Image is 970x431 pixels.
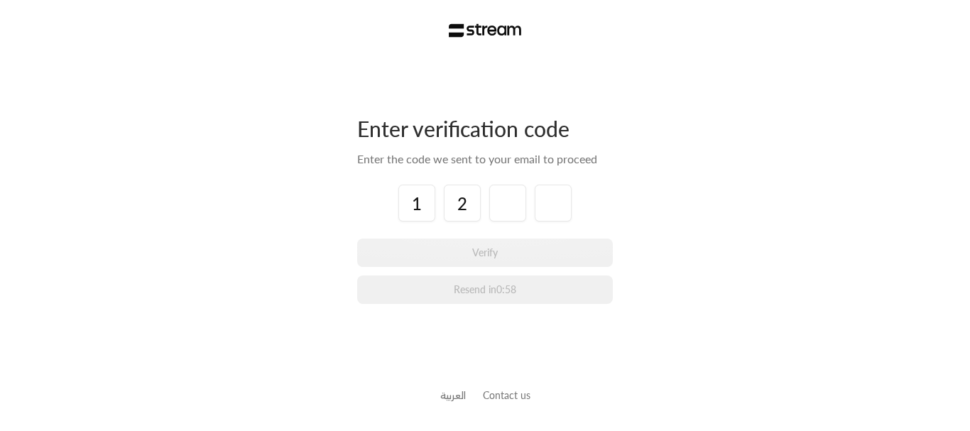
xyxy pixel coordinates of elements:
[449,23,522,38] img: Stream Logo
[357,151,613,168] div: Enter the code we sent to your email to proceed
[483,388,530,403] button: Contact us
[357,115,613,142] div: Enter verification code
[440,382,466,408] a: العربية
[483,389,530,401] a: Contact us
